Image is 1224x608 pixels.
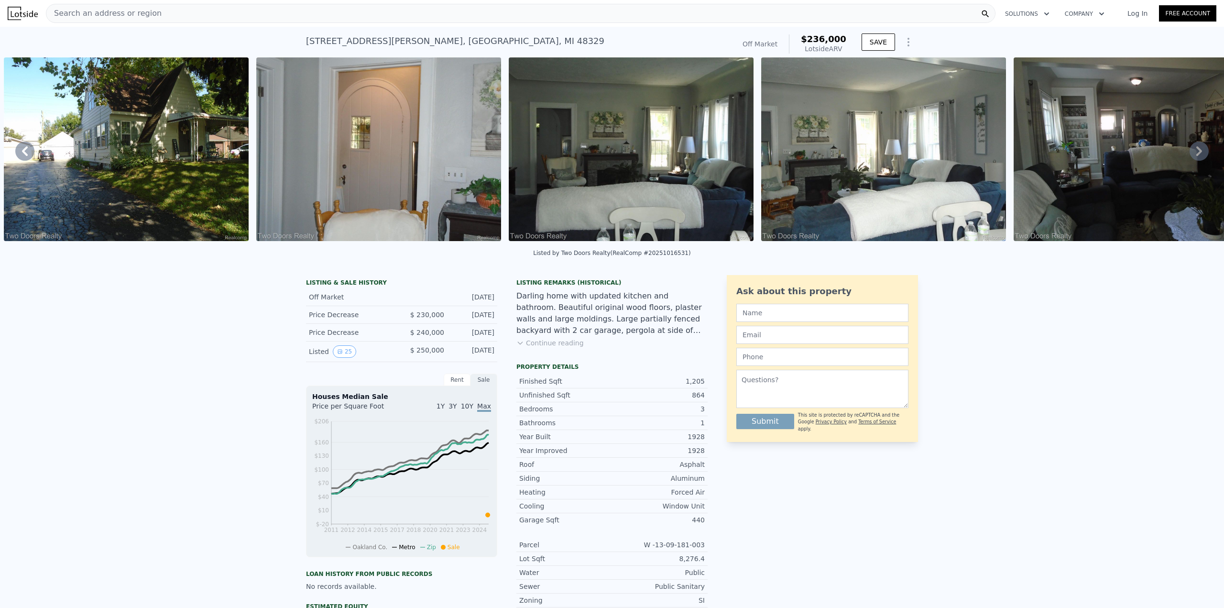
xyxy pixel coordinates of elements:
div: Bedrooms [519,404,612,414]
tspan: 2017 [390,527,404,533]
div: [DATE] [452,310,494,320]
div: [DATE] [452,328,494,337]
div: Parcel [519,540,612,550]
div: Sale [470,374,497,386]
tspan: $160 [314,439,329,446]
tspan: 2012 [340,527,355,533]
div: Roof [519,460,612,469]
span: Max [477,402,491,412]
tspan: 2024 [472,527,487,533]
div: 1928 [612,432,705,442]
span: $ 240,000 [410,329,444,336]
input: Email [736,326,908,344]
div: Price Decrease [309,328,394,337]
div: Lot Sqft [519,554,612,564]
div: [STREET_ADDRESS][PERSON_NAME] , [GEOGRAPHIC_DATA] , MI 48329 [306,34,604,48]
div: Price Decrease [309,310,394,320]
div: Sewer [519,582,612,591]
div: 1,205 [612,376,705,386]
div: Cooling [519,501,612,511]
div: Year Built [519,432,612,442]
button: SAVE [862,33,895,51]
tspan: $100 [314,466,329,473]
div: Bathrooms [519,418,612,428]
a: Free Account [1159,5,1216,22]
a: Terms of Service [858,419,896,424]
div: 3 [612,404,705,414]
div: Lotside ARV [801,44,846,54]
input: Name [736,304,908,322]
div: Water [519,568,612,577]
span: Metro [399,544,415,551]
button: Company [1057,5,1112,22]
div: No records available. [306,582,497,591]
div: Public Sanitary [612,582,705,591]
tspan: 2023 [456,527,470,533]
tspan: 2011 [324,527,339,533]
tspan: 2014 [357,527,372,533]
div: Houses Median Sale [312,392,491,401]
input: Phone [736,348,908,366]
img: Lotside [8,7,38,20]
div: Garage Sqft [519,515,612,525]
span: $ 230,000 [410,311,444,319]
div: Property details [516,363,708,371]
div: Public [612,568,705,577]
div: Asphalt [612,460,705,469]
div: Finished Sqft [519,376,612,386]
div: Rent [444,374,470,386]
span: Sale [448,544,460,551]
tspan: 2021 [439,527,454,533]
span: Zip [427,544,436,551]
div: 1928 [612,446,705,455]
div: Siding [519,474,612,483]
button: Show Options [899,33,918,52]
span: 1Y [437,402,445,410]
div: W -13-09-181-003 [612,540,705,550]
img: Sale: 167099867 Parcel: 57893670 [4,57,249,241]
img: Sale: 167099867 Parcel: 57893670 [509,57,754,241]
tspan: $10 [318,507,329,514]
tspan: 2020 [423,527,437,533]
div: Off Market [309,292,394,302]
div: 1 [612,418,705,428]
div: Listing Remarks (Historical) [516,279,708,287]
div: Listed [309,345,394,358]
div: 8,276.4 [612,554,705,564]
div: Zoning [519,596,612,605]
div: SI [612,596,705,605]
button: Solutions [997,5,1057,22]
span: Search an address or region [46,8,162,19]
button: Submit [736,414,794,429]
span: Oakland Co. [352,544,387,551]
div: Heating [519,487,612,497]
span: $ 250,000 [410,346,444,354]
img: Sale: 167099867 Parcel: 57893670 [256,57,501,241]
div: [DATE] [452,345,494,358]
div: Unfinished Sqft [519,390,612,400]
tspan: 2018 [406,527,421,533]
tspan: $40 [318,494,329,500]
tspan: $-20 [316,521,329,528]
div: Aluminum [612,474,705,483]
div: Ask about this property [736,285,908,298]
div: Forced Air [612,487,705,497]
div: Window Unit [612,501,705,511]
div: Year Improved [519,446,612,455]
div: Listed by Two Doors Realty (RealComp #20251016531) [533,250,690,256]
button: View historical data [333,345,356,358]
button: Continue reading [516,338,584,348]
div: Darling home with updated kitchen and bathroom. Beautiful original wood floors, plaster walls and... [516,290,708,336]
img: Sale: 167099867 Parcel: 57893670 [761,57,1006,241]
tspan: $70 [318,480,329,486]
tspan: $206 [314,418,329,425]
div: Price per Square Foot [312,401,402,417]
div: LISTING & SALE HISTORY [306,279,497,288]
div: [DATE] [452,292,494,302]
span: 3Y [448,402,457,410]
a: Privacy Policy [816,419,847,424]
div: 440 [612,515,705,525]
span: 10Y [461,402,473,410]
div: This site is protected by reCAPTCHA and the Google and apply. [798,412,908,432]
tspan: 2015 [373,527,388,533]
